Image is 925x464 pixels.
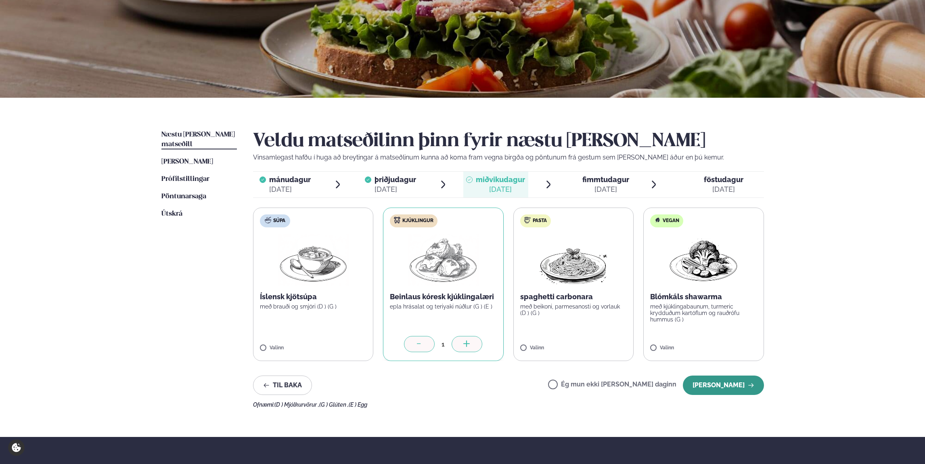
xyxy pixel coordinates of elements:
[161,192,206,202] a: Pöntunarsaga
[476,185,525,194] div: [DATE]
[253,376,312,395] button: Til baka
[265,217,271,223] img: soup.svg
[704,185,743,194] div: [DATE]
[161,174,209,184] a: Prófílstillingar
[161,157,213,167] a: [PERSON_NAME]
[253,153,764,162] p: Vinsamlegast hafðu í huga að breytingar á matseðlinum kunna að koma fram vegna birgða og pöntunum...
[520,292,627,302] p: spaghetti carbonara
[253,401,764,408] div: Ofnæmi:
[683,376,764,395] button: [PERSON_NAME]
[260,292,367,302] p: Íslensk kjötsúpa
[654,217,661,223] img: Vegan.svg
[582,175,629,184] span: fimmtudagur
[349,401,367,408] span: (E ) Egg
[375,185,416,194] div: [DATE]
[650,303,757,323] p: með kjúklingabaunum, turmeric krydduðum kartöflum og rauðrófu hummus (G )
[663,218,679,224] span: Vegan
[161,176,209,183] span: Prófílstillingar
[161,130,237,149] a: Næstu [PERSON_NAME] matseðill
[402,218,433,224] span: Kjúklingur
[269,175,311,184] span: mánudagur
[408,234,479,286] img: Chicken-thighs.png
[8,439,25,456] a: Cookie settings
[161,193,206,200] span: Pöntunarsaga
[161,210,182,217] span: Útskrá
[394,217,400,223] img: chicken.svg
[253,130,764,153] h2: Veldu matseðilinn þinn fyrir næstu [PERSON_NAME]
[274,401,319,408] span: (D ) Mjólkurvörur ,
[161,131,235,148] span: Næstu [PERSON_NAME] matseðill
[390,303,497,310] p: epla hrásalat og teriyaki núðlur (G ) (E )
[538,234,609,286] img: Spagetti.png
[260,303,367,310] p: með brauði og smjöri (D ) (G )
[533,218,547,224] span: Pasta
[273,218,285,224] span: Súpa
[375,175,416,184] span: þriðjudagur
[435,340,452,349] div: 1
[278,234,349,286] img: Soup.png
[476,175,525,184] span: miðvikudagur
[269,185,311,194] div: [DATE]
[520,303,627,316] p: með beikoni, parmesanosti og vorlauk (D ) (G )
[524,217,531,223] img: pasta.svg
[319,401,349,408] span: (G ) Glúten ,
[161,158,213,165] span: [PERSON_NAME]
[704,175,743,184] span: föstudagur
[650,292,757,302] p: Blómkáls shawarma
[390,292,497,302] p: Beinlaus kóresk kjúklingalæri
[668,234,739,286] img: Vegan.png
[161,209,182,219] a: Útskrá
[582,185,629,194] div: [DATE]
